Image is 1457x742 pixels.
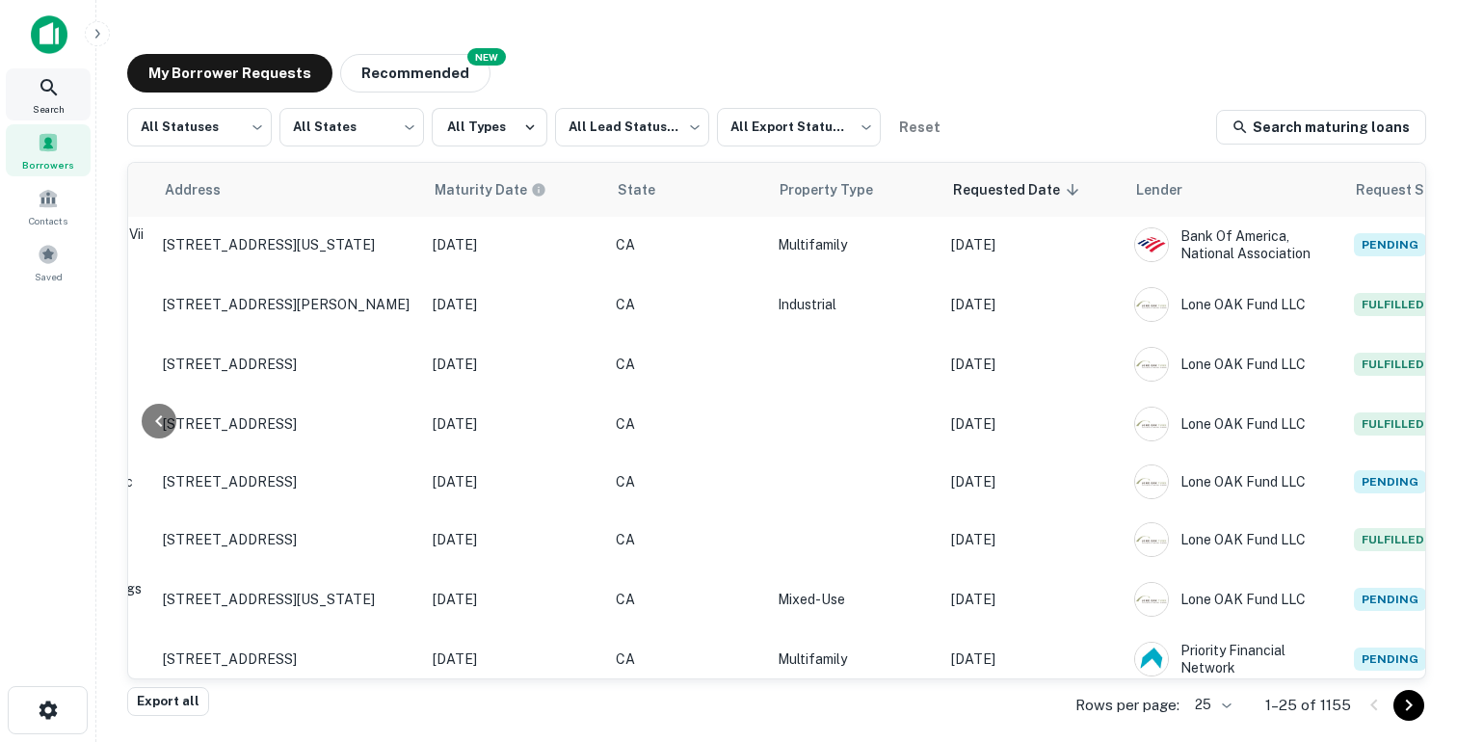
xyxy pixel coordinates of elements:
[163,236,413,253] p: [STREET_ADDRESS][US_STATE]
[1134,287,1335,322] div: Lone OAK Fund LLC
[1134,642,1335,676] div: Priority Financial Network
[1134,582,1335,617] div: Lone OAK Fund LLC
[1134,407,1335,441] div: Lone OAK Fund LLC
[127,102,272,152] div: All Statuses
[951,234,1115,255] p: [DATE]
[22,157,74,172] span: Borrowers
[433,529,596,550] p: [DATE]
[616,354,758,375] p: CA
[1354,528,1432,551] span: Fulfilled
[423,163,606,217] th: Maturity dates displayed may be estimated. Please contact the lender for the most accurate maturi...
[435,179,571,200] span: Maturity dates displayed may be estimated. Please contact the lender for the most accurate maturi...
[1361,588,1457,680] iframe: Chat Widget
[616,234,758,255] p: CA
[951,354,1115,375] p: [DATE]
[6,124,91,176] a: Borrowers
[1354,648,1426,671] span: Pending
[953,178,1085,201] span: Requested Date
[1216,110,1426,145] a: Search maturing loans
[1135,523,1168,556] img: picture
[616,294,758,315] p: CA
[35,269,63,284] span: Saved
[6,68,91,120] a: Search
[1187,691,1234,719] div: 25
[163,473,413,490] p: [STREET_ADDRESS]
[435,179,527,200] h6: Maturity Date
[778,234,932,255] p: Multifamily
[778,294,932,315] p: Industrial
[6,180,91,232] a: Contacts
[1354,588,1426,611] span: Pending
[163,531,413,548] p: [STREET_ADDRESS]
[1134,464,1335,499] div: Lone OAK Fund LLC
[1125,163,1344,217] th: Lender
[1354,412,1432,436] span: Fulfilled
[1354,233,1426,256] span: Pending
[778,649,932,670] p: Multifamily
[340,54,490,93] button: Recommended
[780,178,898,201] span: Property Type
[1354,293,1432,316] span: Fulfilled
[163,650,413,668] p: [STREET_ADDRESS]
[163,296,413,313] p: [STREET_ADDRESS][PERSON_NAME]
[165,178,246,201] span: Address
[1134,347,1335,382] div: Lone OAK Fund LLC
[951,589,1115,610] p: [DATE]
[941,163,1125,217] th: Requested Date
[1135,228,1168,261] img: locators.bankofamerica.com.png
[1354,470,1426,493] span: Pending
[888,108,950,146] button: Reset
[31,15,67,54] img: capitalize-icon.png
[163,591,413,608] p: [STREET_ADDRESS][US_STATE]
[127,687,209,716] button: Export all
[1354,353,1432,376] span: Fulfilled
[778,589,932,610] p: Mixed-Use
[1075,694,1179,717] p: Rows per page:
[616,413,758,435] p: CA
[433,649,596,670] p: [DATE]
[1134,522,1335,557] div: Lone OAK Fund LLC
[33,101,65,117] span: Search
[616,589,758,610] p: CA
[606,163,768,217] th: State
[951,471,1115,492] p: [DATE]
[433,589,596,610] p: [DATE]
[435,179,546,200] div: Maturity dates displayed may be estimated. Please contact the lender for the most accurate maturi...
[1135,408,1168,440] img: picture
[1136,178,1207,201] span: Lender
[1135,288,1168,321] img: picture
[555,102,709,152] div: All Lead Statuses
[768,163,941,217] th: Property Type
[618,178,680,201] span: State
[616,471,758,492] p: CA
[951,529,1115,550] p: [DATE]
[616,649,758,670] p: CA
[163,415,413,433] p: [STREET_ADDRESS]
[1265,694,1351,717] p: 1–25 of 1155
[433,354,596,375] p: [DATE]
[616,529,758,550] p: CA
[432,108,547,146] button: All Types
[279,102,424,152] div: All States
[1135,643,1168,676] img: picture
[433,413,596,435] p: [DATE]
[951,649,1115,670] p: [DATE]
[1135,583,1168,616] img: picture
[717,102,881,152] div: All Export Statuses
[951,294,1115,315] p: [DATE]
[467,48,506,66] div: NEW
[1135,348,1168,381] img: picture
[951,413,1115,435] p: [DATE]
[433,234,596,255] p: [DATE]
[153,163,423,217] th: Address
[1393,690,1424,721] button: Go to next page
[6,236,91,288] a: Saved
[163,356,413,373] p: [STREET_ADDRESS]
[1135,465,1168,498] img: picture
[1134,227,1335,262] div: Bank Of America, National Association
[127,54,332,93] button: My Borrower Requests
